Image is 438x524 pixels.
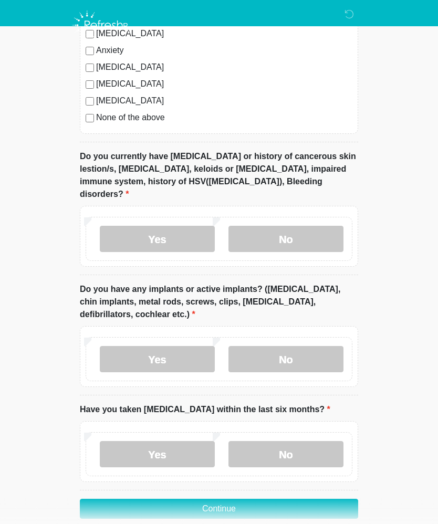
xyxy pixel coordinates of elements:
[86,47,94,55] input: Anxiety
[96,95,352,107] label: [MEDICAL_DATA]
[86,97,94,106] input: [MEDICAL_DATA]
[96,111,352,124] label: None of the above
[80,499,358,519] button: Continue
[69,8,133,43] img: Refresh RX Logo
[80,403,330,416] label: Have you taken [MEDICAL_DATA] within the last six months?
[228,346,343,372] label: No
[86,80,94,89] input: [MEDICAL_DATA]
[80,150,358,201] label: Do you currently have [MEDICAL_DATA] or history of cancerous skin lestion/s, [MEDICAL_DATA], kelo...
[80,283,358,321] label: Do you have any implants or active implants? ([MEDICAL_DATA], chin implants, metal rods, screws, ...
[86,64,94,72] input: [MEDICAL_DATA]
[96,44,352,57] label: Anxiety
[100,226,215,252] label: Yes
[100,346,215,372] label: Yes
[100,441,215,467] label: Yes
[96,61,352,74] label: [MEDICAL_DATA]
[228,226,343,252] label: No
[228,441,343,467] label: No
[96,78,352,90] label: [MEDICAL_DATA]
[86,114,94,122] input: None of the above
